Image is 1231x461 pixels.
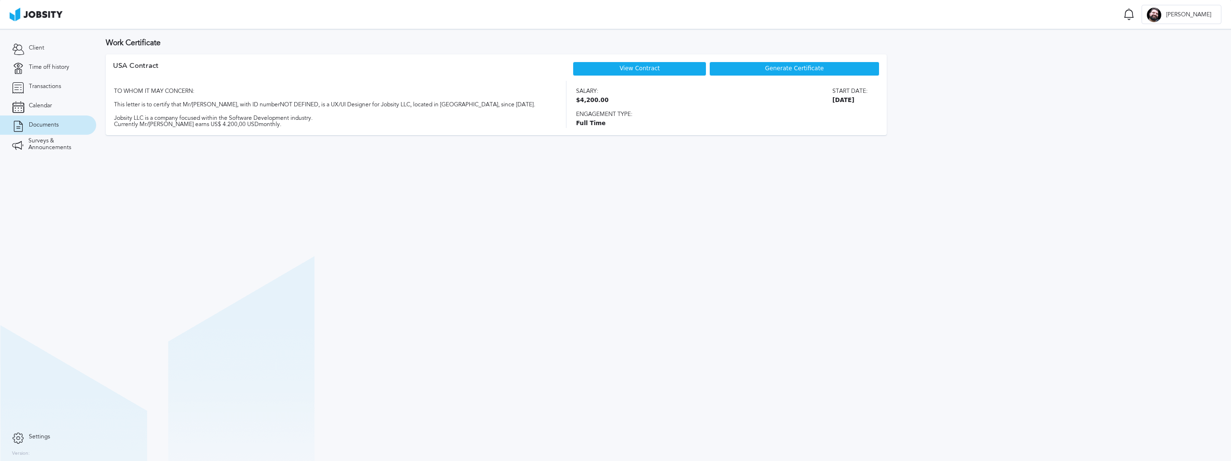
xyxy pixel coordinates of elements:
span: Generate Certificate [765,65,824,72]
span: Salary: [576,88,609,95]
span: [DATE] [832,97,867,104]
span: Transactions [29,83,61,90]
span: $4,200.00 [576,97,609,104]
label: Version: [12,451,30,457]
div: USA Contract [113,62,159,81]
span: Client [29,45,44,51]
h3: Work Certificate [106,38,1221,47]
div: TO WHOM IT MAY CONCERN: This letter is to certify that Mr/[PERSON_NAME], with ID number NOT DEFIN... [113,81,549,128]
div: L [1147,8,1161,22]
span: Documents [29,122,59,128]
span: Full Time [576,120,867,127]
span: Settings [29,434,50,440]
button: L[PERSON_NAME] [1142,5,1221,24]
img: ab4bad089aa723f57921c736e9817d99.png [10,8,63,21]
span: Time off history [29,64,69,71]
span: Surveys & Announcements [28,138,84,151]
span: Calendar [29,102,52,109]
span: [PERSON_NAME] [1161,12,1216,18]
span: Engagement type: [576,111,867,118]
span: Start date: [832,88,867,95]
a: View Contract [619,65,660,72]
